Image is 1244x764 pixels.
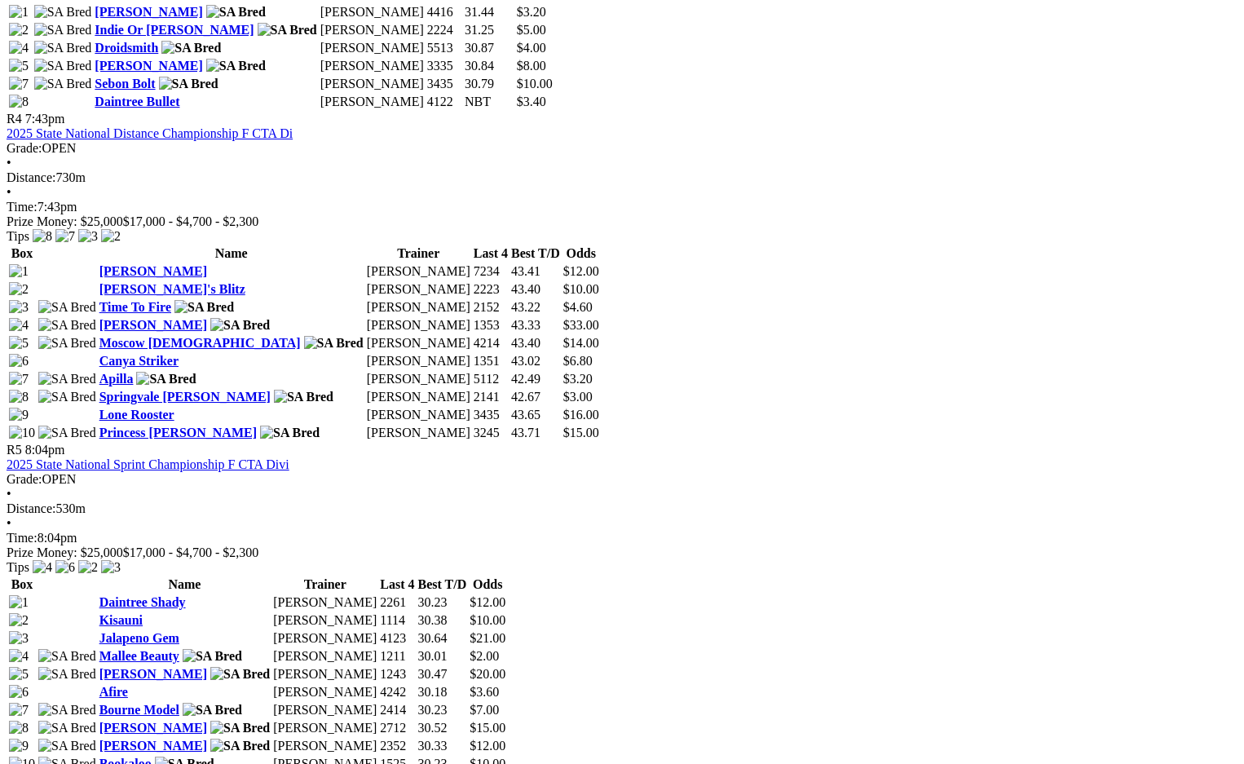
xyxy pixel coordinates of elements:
[7,545,1237,560] div: Prize Money: $25,000
[9,703,29,718] img: 7
[366,353,471,369] td: [PERSON_NAME]
[25,443,65,457] span: 8:04pm
[9,739,29,753] img: 9
[473,425,509,441] td: 3245
[426,40,462,56] td: 5513
[464,58,514,74] td: 30.84
[366,335,471,351] td: [PERSON_NAME]
[470,667,505,681] span: $20.00
[123,214,259,228] span: $17,000 - $4,700 - $2,300
[78,229,98,244] img: 3
[473,245,509,262] th: Last 4
[7,516,11,530] span: •
[206,5,266,20] img: SA Bred
[366,371,471,387] td: [PERSON_NAME]
[272,684,377,700] td: [PERSON_NAME]
[470,721,505,735] span: $15.00
[183,649,242,664] img: SA Bred
[95,77,155,91] a: Sebon Bolt
[473,407,509,423] td: 3435
[426,4,462,20] td: 4416
[7,200,37,214] span: Time:
[38,739,96,753] img: SA Bred
[9,649,29,664] img: 4
[11,577,33,591] span: Box
[38,649,96,664] img: SA Bred
[470,649,499,663] span: $2.00
[9,264,29,279] img: 1
[517,59,546,73] span: $8.00
[510,407,561,423] td: 43.65
[34,59,92,73] img: SA Bred
[379,612,415,629] td: 1114
[563,426,599,439] span: $15.00
[517,5,546,19] span: $3.20
[426,22,462,38] td: 2224
[38,336,96,351] img: SA Bred
[426,58,462,74] td: 3335
[99,576,271,593] th: Name
[320,22,425,38] td: [PERSON_NAME]
[272,630,377,647] td: [PERSON_NAME]
[78,560,98,575] img: 2
[517,77,553,91] span: $10.00
[510,299,561,316] td: 43.22
[426,76,462,92] td: 3435
[510,425,561,441] td: 43.71
[9,408,29,422] img: 9
[517,95,546,108] span: $3.40
[366,263,471,280] td: [PERSON_NAME]
[366,389,471,405] td: [PERSON_NAME]
[320,58,425,74] td: [PERSON_NAME]
[174,300,234,315] img: SA Bred
[366,425,471,441] td: [PERSON_NAME]
[470,613,505,627] span: $10.00
[366,407,471,423] td: [PERSON_NAME]
[99,336,301,350] a: Moscow [DEMOGRAPHIC_DATA]
[563,264,599,278] span: $12.00
[562,245,600,262] th: Odds
[7,156,11,170] span: •
[7,472,1237,487] div: OPEN
[38,372,96,386] img: SA Bred
[9,685,29,700] img: 6
[379,702,415,718] td: 2414
[161,41,221,55] img: SA Bred
[9,667,29,682] img: 5
[473,335,509,351] td: 4214
[510,317,561,333] td: 43.33
[470,685,499,699] span: $3.60
[95,41,158,55] a: Droidsmith
[417,738,468,754] td: 30.33
[517,23,546,37] span: $5.00
[9,59,29,73] img: 5
[7,141,1237,156] div: OPEN
[563,336,599,350] span: $14.00
[510,335,561,351] td: 43.40
[33,229,52,244] img: 8
[7,560,29,574] span: Tips
[258,23,317,38] img: SA Bred
[9,77,29,91] img: 7
[272,720,377,736] td: [PERSON_NAME]
[9,372,29,386] img: 7
[379,630,415,647] td: 4123
[320,76,425,92] td: [PERSON_NAME]
[473,371,509,387] td: 5112
[260,426,320,440] img: SA Bred
[34,5,92,20] img: SA Bred
[99,372,134,386] a: Apilla
[417,630,468,647] td: 30.64
[159,77,218,91] img: SA Bred
[99,408,174,422] a: Lone Rooster
[7,126,293,140] a: 2025 State National Distance Championship F CTA Di
[123,545,259,559] span: $17,000 - $4,700 - $2,300
[99,264,207,278] a: [PERSON_NAME]
[136,372,196,386] img: SA Bred
[379,576,415,593] th: Last 4
[473,263,509,280] td: 7234
[99,703,179,717] a: Bourne Model
[464,94,514,110] td: NBT
[99,631,179,645] a: Jalapeno Gem
[55,229,75,244] img: 7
